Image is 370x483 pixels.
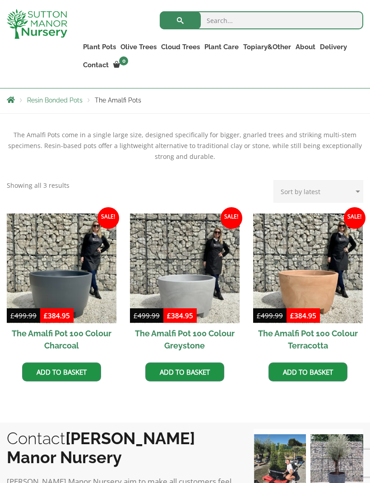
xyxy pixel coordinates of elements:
[7,180,69,191] p: Showing all 3 results
[119,56,128,65] span: 0
[7,214,116,356] a: Sale! The Amalfi Pot 100 Colour Charcoal
[241,41,293,53] a: Topiary&Other
[273,180,363,203] select: Shop order
[10,311,14,320] span: £
[290,311,316,320] bdi: 384.95
[44,311,48,320] span: £
[293,41,318,53] a: About
[134,311,160,320] bdi: 499.99
[130,323,240,356] h2: The Amalfi Pot 100 Colour Greystone
[7,323,116,356] h2: The Amalfi Pot 100 Colour Charcoal
[344,207,365,229] span: Sale!
[118,41,159,53] a: Olive Trees
[202,41,241,53] a: Plant Care
[81,59,111,71] a: Contact
[7,429,195,467] b: [PERSON_NAME] Manor Nursery
[253,214,363,356] a: Sale! The Amalfi Pot 100 Colour Terracotta
[130,214,240,323] img: The Amalfi Pot 100 Colour Greystone
[253,214,363,323] img: The Amalfi Pot 100 Colour Terracotta
[160,11,363,29] input: Search...
[167,311,193,320] bdi: 384.95
[7,96,363,103] nav: Breadcrumbs
[97,207,119,229] span: Sale!
[290,311,294,320] span: £
[81,41,118,53] a: Plant Pots
[10,311,37,320] bdi: 499.99
[134,311,138,320] span: £
[268,362,347,381] a: Add to basket: “The Amalfi Pot 100 Colour Terracotta”
[257,311,283,320] bdi: 499.99
[159,41,202,53] a: Cloud Trees
[22,362,101,381] a: Add to basket: “The Amalfi Pot 100 Colour Charcoal”
[27,97,83,104] a: Resin Bonded Pots
[253,323,363,356] h2: The Amalfi Pot 100 Colour Terracotta
[130,214,240,356] a: Sale! The Amalfi Pot 100 Colour Greystone
[95,97,141,104] span: The Amalfi Pots
[111,59,131,71] a: 0
[167,311,171,320] span: £
[7,130,363,162] p: The Amalfi Pots come in a single large size, designed specifically for bigger, gnarled trees and ...
[145,362,224,381] a: Add to basket: “The Amalfi Pot 100 Colour Greystone”
[44,311,70,320] bdi: 384.95
[7,9,67,39] img: logo
[257,311,261,320] span: £
[7,429,236,467] h2: Contact
[318,41,349,53] a: Delivery
[221,207,242,229] span: Sale!
[7,214,116,323] img: The Amalfi Pot 100 Colour Charcoal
